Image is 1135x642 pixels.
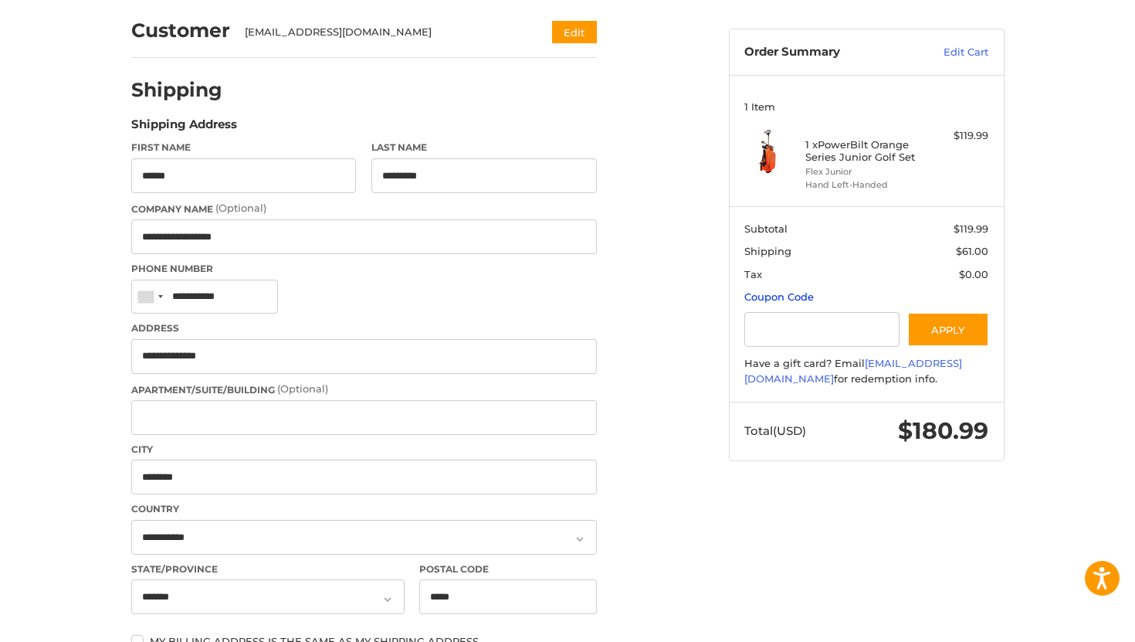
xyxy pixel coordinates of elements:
[959,268,988,280] span: $0.00
[131,382,597,397] label: Apartment/Suite/Building
[131,201,597,216] label: Company Name
[954,222,988,235] span: $119.99
[907,312,989,347] button: Apply
[215,202,266,214] small: (Optional)
[131,19,230,42] h2: Customer
[910,45,988,60] a: Edit Cart
[131,116,237,141] legend: Shipping Address
[805,165,923,178] li: Flex Junior
[744,356,988,386] div: Have a gift card? Email for redemption info.
[131,321,597,335] label: Address
[744,423,806,438] span: Total (USD)
[744,357,962,385] a: [EMAIL_ADDRESS][DOMAIN_NAME]
[1008,600,1135,642] iframe: Google Customer Reviews
[131,262,597,276] label: Phone Number
[744,268,762,280] span: Tax
[371,141,597,155] label: Last Name
[898,416,988,445] span: $180.99
[744,45,910,60] h3: Order Summary
[131,141,357,155] label: First Name
[277,382,328,395] small: (Optional)
[744,245,791,257] span: Shipping
[419,562,597,576] label: Postal Code
[552,21,597,43] button: Edit
[805,178,923,192] li: Hand Left-Handed
[744,290,814,303] a: Coupon Code
[131,502,597,516] label: Country
[744,312,900,347] input: Gift Certificate or Coupon Code
[131,443,597,457] label: City
[927,128,988,144] div: $119.99
[131,562,405,576] label: State/Province
[805,138,923,164] h4: 1 x PowerBilt Orange Series Junior Golf Set
[956,245,988,257] span: $61.00
[744,100,988,113] h3: 1 Item
[744,222,788,235] span: Subtotal
[245,25,522,40] div: [EMAIL_ADDRESS][DOMAIN_NAME]
[131,78,222,102] h2: Shipping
